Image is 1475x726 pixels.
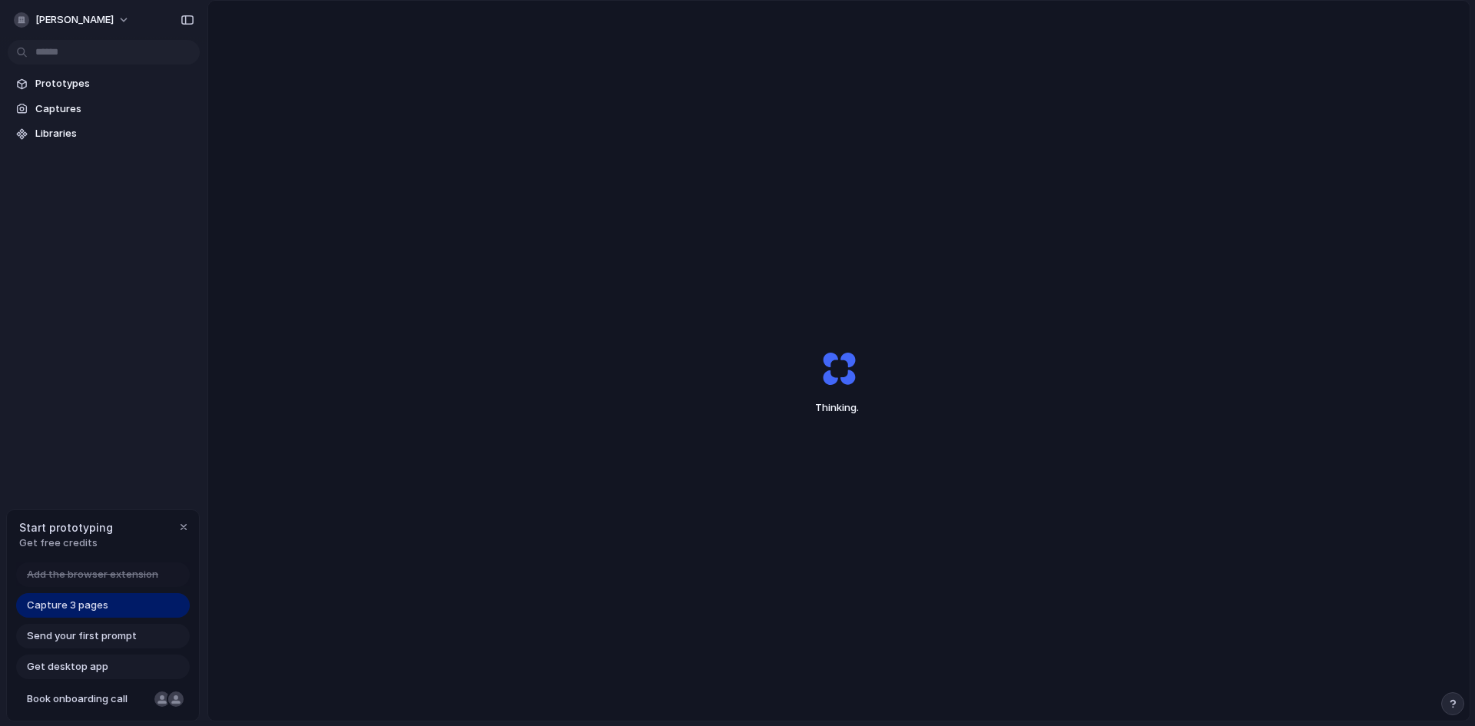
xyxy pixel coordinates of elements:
[27,628,137,644] span: Send your first prompt
[27,598,108,613] span: Capture 3 pages
[16,687,190,711] a: Book onboarding call
[27,567,158,582] span: Add the browser extension
[167,690,185,708] div: Christian Iacullo
[153,690,171,708] div: Nicole Kubica
[8,122,200,145] a: Libraries
[35,101,194,117] span: Captures
[35,76,194,91] span: Prototypes
[27,659,108,675] span: Get desktop app
[857,401,859,413] span: .
[8,72,200,95] a: Prototypes
[27,691,148,707] span: Book onboarding call
[35,126,194,141] span: Libraries
[19,535,113,551] span: Get free credits
[16,655,190,679] a: Get desktop app
[786,400,892,416] span: Thinking
[8,8,138,32] button: [PERSON_NAME]
[8,98,200,121] a: Captures
[35,12,114,28] span: [PERSON_NAME]
[19,519,113,535] span: Start prototyping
